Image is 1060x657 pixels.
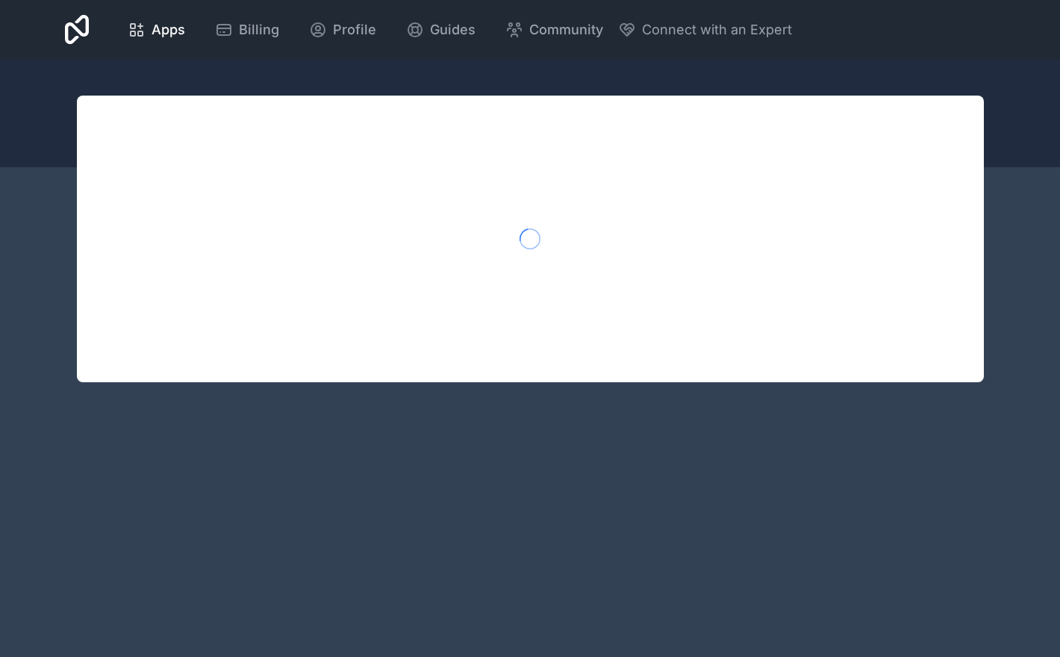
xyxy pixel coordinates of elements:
button: Connect with an Expert [618,19,792,40]
a: Apps [116,13,197,46]
a: Guides [394,13,487,46]
span: Connect with an Expert [642,19,792,40]
span: Community [529,19,603,40]
span: Billing [239,19,279,40]
span: Apps [152,19,185,40]
a: Profile [297,13,388,46]
a: Community [493,13,615,46]
span: Profile [333,19,376,40]
a: Billing [203,13,291,46]
span: Guides [430,19,476,40]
